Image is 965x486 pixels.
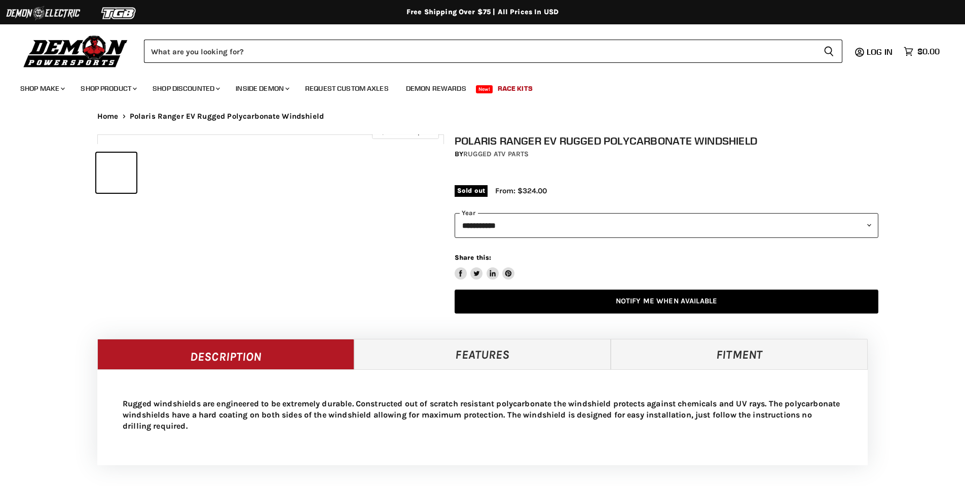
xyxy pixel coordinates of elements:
a: Fitment [611,339,868,369]
nav: Breadcrumbs [77,112,888,121]
img: Demon Powersports [20,33,131,69]
button: Search [815,40,842,63]
a: Shop Product [73,78,143,99]
img: TGB Logo 2 [81,4,157,23]
a: Request Custom Axles [298,78,396,99]
span: Sold out [455,185,488,196]
div: by [455,149,878,160]
a: Shop Make [13,78,71,99]
h1: Polaris Ranger EV Rugged Polycarbonate Windshield [455,134,878,147]
span: Polaris Ranger EV Rugged Polycarbonate Windshield [130,112,324,121]
form: Product [144,40,842,63]
a: $0.00 [899,44,945,59]
a: Features [354,339,611,369]
a: Description [97,339,354,369]
span: Share this: [455,254,491,261]
div: Free Shipping Over $75 | All Prices In USD [77,8,888,17]
a: Demon Rewards [398,78,474,99]
span: Click to expand [377,128,433,135]
aside: Share this: [455,253,515,280]
img: Demon Electric Logo 2 [5,4,81,23]
a: Log in [862,47,899,56]
a: Race Kits [490,78,540,99]
a: Inside Demon [228,78,295,99]
a: Notify Me When Available [455,290,878,314]
select: year [455,213,878,238]
a: Home [97,112,119,121]
span: New! [476,85,493,93]
span: $0.00 [917,47,940,56]
a: Rugged ATV Parts [463,150,529,158]
ul: Main menu [13,74,937,99]
a: Shop Discounted [145,78,226,99]
input: Search [144,40,815,63]
button: IMAGE thumbnail [96,153,136,193]
span: Log in [867,47,893,57]
p: Rugged windshields are engineered to be extremely durable. Constructed out of scratch resistant p... [123,398,842,432]
span: From: $324.00 [495,186,547,195]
